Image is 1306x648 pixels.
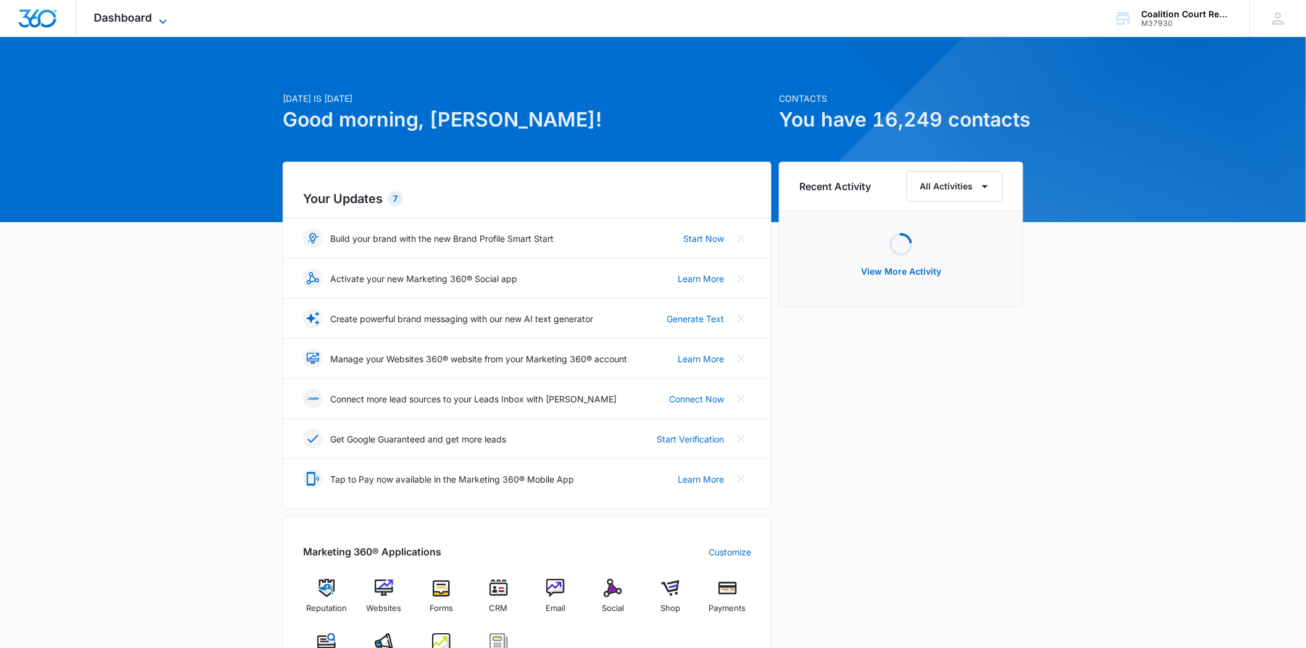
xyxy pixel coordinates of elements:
[489,602,508,615] span: CRM
[330,272,517,285] p: Activate your new Marketing 360® Social app
[330,232,554,245] p: Build your brand with the new Brand Profile Smart Start
[589,579,637,623] a: Social
[678,352,724,365] a: Learn More
[731,469,751,489] button: Close
[667,312,724,325] a: Generate Text
[657,433,724,446] a: Start Verification
[532,579,580,623] a: Email
[330,433,506,446] p: Get Google Guaranteed and get more leads
[660,602,680,615] span: Shop
[303,189,751,208] h2: Your Updates
[303,579,351,623] a: Reputation
[731,309,751,328] button: Close
[330,473,574,486] p: Tap to Pay now available in the Marketing 360® Mobile App
[546,602,565,615] span: Email
[731,429,751,449] button: Close
[330,352,627,365] p: Manage your Websites 360® website from your Marketing 360® account
[367,602,402,615] span: Websites
[418,579,465,623] a: Forms
[709,602,746,615] span: Payments
[330,393,617,405] p: Connect more lead sources to your Leads Inbox with [PERSON_NAME]
[306,602,347,615] span: Reputation
[779,105,1023,135] h1: You have 16,249 contacts
[430,602,453,615] span: Forms
[283,105,772,135] h1: Good morning, [PERSON_NAME]!
[669,393,724,405] a: Connect Now
[907,171,1003,202] button: All Activities
[303,544,441,559] h2: Marketing 360® Applications
[731,389,751,409] button: Close
[602,602,624,615] span: Social
[678,473,724,486] a: Learn More
[731,349,751,368] button: Close
[1142,19,1232,28] div: account id
[1142,9,1232,19] div: account name
[388,191,403,206] div: 7
[799,179,871,194] h6: Recent Activity
[709,546,751,559] a: Customize
[283,92,772,105] p: [DATE] is [DATE]
[683,232,724,245] a: Start Now
[94,11,152,24] span: Dashboard
[360,579,408,623] a: Websites
[330,312,593,325] p: Create powerful brand messaging with our new AI text generator
[779,92,1023,105] p: Contacts
[731,268,751,288] button: Close
[704,579,751,623] a: Payments
[731,228,751,248] button: Close
[475,579,522,623] a: CRM
[849,257,954,286] button: View More Activity
[647,579,694,623] a: Shop
[678,272,724,285] a: Learn More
